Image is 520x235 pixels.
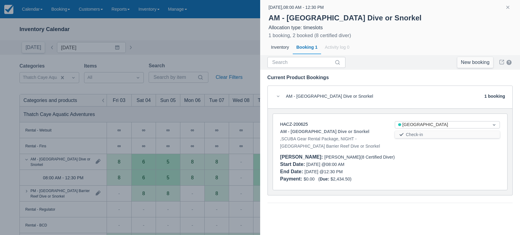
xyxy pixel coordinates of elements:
div: 1 booking, 2 booked (8 certified diver) [269,32,351,39]
strong: AM - [GEOGRAPHIC_DATA] Dive or Snorkel [269,14,422,22]
div: Booking 1 [293,40,321,54]
div: End Date : [280,169,305,174]
div: Inventory [267,40,293,54]
strong: AM - [GEOGRAPHIC_DATA] Dive or Snorkel [280,128,370,135]
div: 1 booking [484,93,505,101]
input: Search [272,57,333,68]
div: [PERSON_NAME] (8 Certified Diver) [280,153,500,161]
div: [DATE] , 08:00 AM - 12:30 PM [269,4,324,11]
span: Dropdown icon [491,122,497,128]
div: , SCUBA Gear Rental Package, NIGHT - [GEOGRAPHIC_DATA] Barrier Reef Dive or Snorkel [280,128,385,150]
div: $0.00 [280,175,500,183]
div: [DATE] @ 08:00 AM [280,161,385,168]
div: Allocation type: timeslots [269,25,512,31]
div: [PERSON_NAME] : [280,154,324,160]
a: HACZ-200625 [280,122,308,127]
div: [DATE] @ 12:30 PM [280,168,385,175]
span: ( $2,434.50 ) [318,177,352,181]
button: Check-in [395,131,500,138]
div: Due: [320,177,331,181]
div: Payment : [280,176,304,181]
a: New booking [457,57,493,68]
div: Start Date : [280,162,306,167]
div: AM - [GEOGRAPHIC_DATA] Dive or Snorkel [286,93,373,101]
div: [GEOGRAPHIC_DATA] [398,121,486,128]
div: Current Product Bookings [267,75,513,81]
